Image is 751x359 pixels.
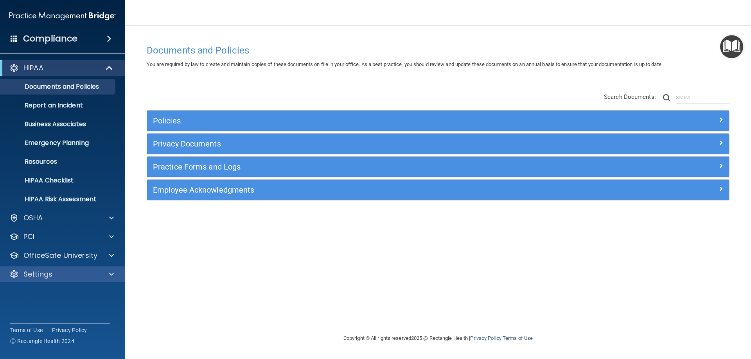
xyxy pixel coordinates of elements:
[5,139,112,147] p: Emergency Planning
[23,213,43,223] p: OSHA
[5,120,112,128] p: Business Associates
[147,61,663,67] span: You are required by law to create and maintain copies of these documents on file in your office. ...
[9,63,113,73] a: HIPAA
[295,326,581,351] div: Copyright © All rights reserved 2025 @ Rectangle Health | |
[23,270,52,279] p: Settings
[23,33,77,44] h4: Compliance
[10,337,74,345] span: Ⓒ Rectangle Health 2024
[663,94,670,101] img: ic-search.3b580494.png
[153,114,723,127] a: Policies
[5,83,112,91] p: Documents and Policies
[9,251,114,260] a: OfficeSafe University
[720,35,743,58] button: Open Resource Center
[503,335,533,341] a: Terms of Use
[9,8,116,24] img: PMB logo
[153,184,723,196] a: Employee Acknowledgments
[153,139,578,148] h5: Privacy Documents
[5,158,112,166] p: Resources
[10,326,43,334] a: Terms of Use
[604,93,656,100] span: Search Documents:
[9,232,114,241] a: PCI
[5,102,112,109] p: Report an Incident
[9,213,114,223] a: OSHA
[147,45,729,55] h4: Documents and Policies
[153,138,723,150] a: Privacy Documents
[153,161,723,173] a: Practice Forms and Logs
[153,163,578,171] h5: Practice Forms and Logs
[23,232,34,241] p: PCI
[5,195,112,203] p: HIPAA Risk Assessment
[5,177,112,184] p: HIPAA Checklist
[470,335,501,341] a: Privacy Policy
[9,270,114,279] a: Settings
[52,326,87,334] a: Privacy Policy
[23,251,97,260] p: OfficeSafe University
[153,116,578,125] h5: Policies
[676,92,729,104] input: Search
[153,186,578,194] h5: Employee Acknowledgments
[23,63,43,73] p: HIPAA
